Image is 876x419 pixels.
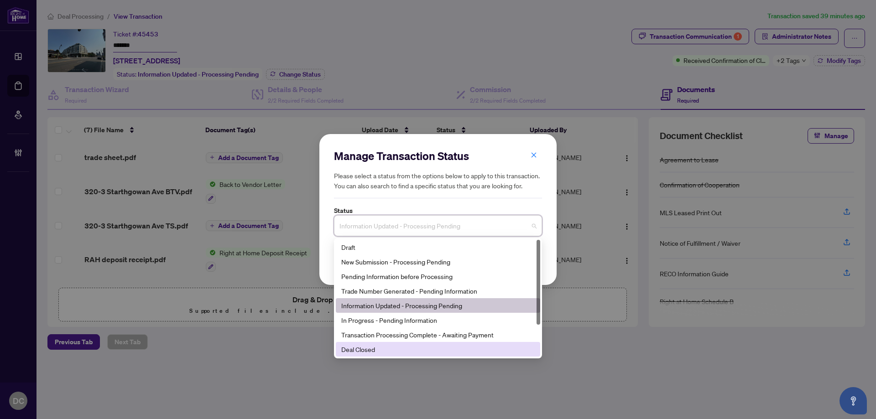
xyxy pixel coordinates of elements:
[341,315,535,325] div: In Progress - Pending Information
[341,330,535,340] div: Transaction Processing Complete - Awaiting Payment
[336,327,540,342] div: Transaction Processing Complete - Awaiting Payment
[336,254,540,269] div: New Submission - Processing Pending
[336,269,540,284] div: Pending Information before Processing
[839,387,867,414] button: Open asap
[341,344,535,354] div: Deal Closed
[336,284,540,298] div: Trade Number Generated - Pending Information
[336,298,540,313] div: Information Updated - Processing Pending
[531,152,537,158] span: close
[339,217,537,234] span: Information Updated - Processing Pending
[334,206,542,216] label: Status
[334,171,542,191] h5: Please select a status from the options below to apply to this transaction. You can also search t...
[334,149,542,163] h2: Manage Transaction Status
[336,342,540,357] div: Deal Closed
[341,286,535,296] div: Trade Number Generated - Pending Information
[341,257,535,267] div: New Submission - Processing Pending
[336,240,540,254] div: Draft
[341,242,535,252] div: Draft
[341,271,535,281] div: Pending Information before Processing
[336,313,540,327] div: In Progress - Pending Information
[341,300,535,310] div: Information Updated - Processing Pending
